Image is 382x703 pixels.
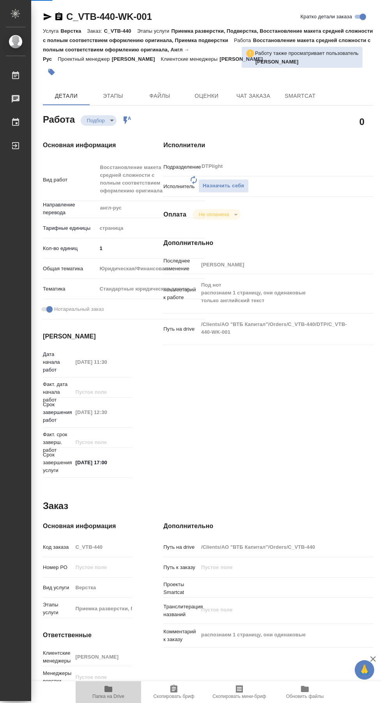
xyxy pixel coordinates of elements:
input: Пустое поле [198,259,356,270]
textarea: /Clients/АО "ВТБ Капитал"/Orders/C_VTB-440/DTP/C_VTB-440-WK-001 [198,318,356,339]
button: Папка на Drive [76,681,141,703]
h2: Работа [43,112,75,126]
p: Работа [234,37,253,43]
p: [PERSON_NAME] [112,56,161,62]
p: Клиентские менеджеры [161,56,220,62]
a: C_VTB-440-WK-001 [66,11,152,22]
p: Срок завершения работ [43,401,73,424]
div: Стандартные юридические документы, договоры, уставы [97,282,205,296]
span: Кратко детали заказа [301,13,352,21]
button: Скопировать мини-бриф [207,681,272,703]
div: Подбор [81,115,117,126]
div: Подбор [193,209,241,220]
p: Путь на drive [163,325,198,333]
button: Добавить тэг [43,63,60,81]
textarea: распознаем 1 страницу, они одинаковые [198,628,356,641]
textarea: Под нот распознаем 1 страницу, они одинаковые только английский текст [198,278,356,307]
p: Путь на drive [163,543,198,551]
p: Тематика [43,285,97,293]
p: Баданян Артак [255,58,359,66]
p: Код заказа [43,543,73,551]
p: Менеджеры верстки [43,670,73,685]
h4: Дополнительно [163,238,373,248]
input: Пустое поле [73,651,132,662]
h4: Основная информация [43,141,132,150]
span: 🙏 [358,662,371,678]
p: Номер РО [43,564,73,571]
input: Пустое поле [73,671,132,683]
p: Факт. дата начала работ [43,381,73,404]
span: Назначить себя [203,181,244,190]
span: Скопировать мини-бриф [212,694,266,699]
h2: Заказ [43,500,68,512]
p: Клиентские менеджеры [43,649,73,665]
span: Обновить файлы [286,694,324,699]
span: Нотариальный заказ [54,305,104,313]
p: Направление перевода [43,201,97,217]
input: Пустое поле [73,386,132,398]
h4: Ответственные [43,631,132,640]
input: Пустое поле [73,582,132,593]
p: Приемка разверстки, Подверстка, Восстановление макета средней сложности с полным соответствием оф... [43,28,373,43]
p: Комментарий к заказу [163,628,198,643]
span: SmartCat [281,91,319,101]
p: Восстановление макета средней сложности с полным соответствием оформлению оригинала, Англ → Рус [43,37,371,62]
button: Не оплачена [196,211,231,218]
p: Общая тематика [43,265,97,273]
h4: Исполнители [163,141,373,150]
p: Путь к заказу [163,564,198,571]
p: Вид услуги [43,584,73,592]
p: Проекты Smartcat [163,581,198,596]
div: Юридическая/Финансовая [97,262,205,275]
button: Обновить файлы [272,681,338,703]
button: Скопировать ссылку [54,12,64,21]
h4: Основная информация [43,522,132,531]
p: Срок завершения услуги [43,451,73,474]
p: [PERSON_NAME] [219,56,269,62]
span: Этапы [94,91,132,101]
span: Чат заказа [235,91,272,101]
p: Дата начала работ [43,351,73,374]
input: Пустое поле [198,562,356,573]
input: Пустое поле [73,541,132,553]
span: Файлы [141,91,179,101]
p: C_VTB-440 [104,28,137,34]
button: Подбор [85,117,107,124]
p: Этапы услуги [137,28,172,34]
input: ✎ Введи что-нибудь [97,243,205,254]
input: Пустое поле [73,407,132,418]
input: ✎ Введи что-нибудь [73,457,132,468]
span: Папка на Drive [92,694,124,699]
input: Пустое поле [73,562,132,573]
input: Пустое поле [73,356,132,368]
p: Факт. срок заверш. работ [43,431,73,454]
span: Детали [48,91,85,101]
div: страница [97,222,205,235]
input: Пустое поле [73,437,132,448]
input: Пустое поле [73,603,132,614]
button: 🙏 [355,660,374,680]
p: Последнее изменение [163,257,198,273]
p: Заказ: [87,28,104,34]
p: Тарифные единицы [43,224,97,232]
button: Скопировать бриф [141,681,207,703]
p: Этапы услуги [43,601,73,617]
p: Работу также просматривает пользователь [255,49,359,57]
p: Услуга [43,28,60,34]
button: Назначить себя [198,179,248,193]
p: Транслитерация названий [163,603,198,618]
h4: [PERSON_NAME] [43,332,132,341]
span: Оценки [188,91,225,101]
p: Верстка [60,28,87,34]
b: [PERSON_NAME] [255,59,299,65]
p: Проектный менеджер [58,56,111,62]
span: Скопировать бриф [153,694,194,699]
p: Кол-во единиц [43,245,97,252]
input: Пустое поле [198,541,356,553]
h2: 0 [359,115,364,128]
p: Вид работ [43,176,97,184]
h4: Дополнительно [163,522,373,531]
button: Скопировать ссылку для ЯМессенджера [43,12,52,21]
